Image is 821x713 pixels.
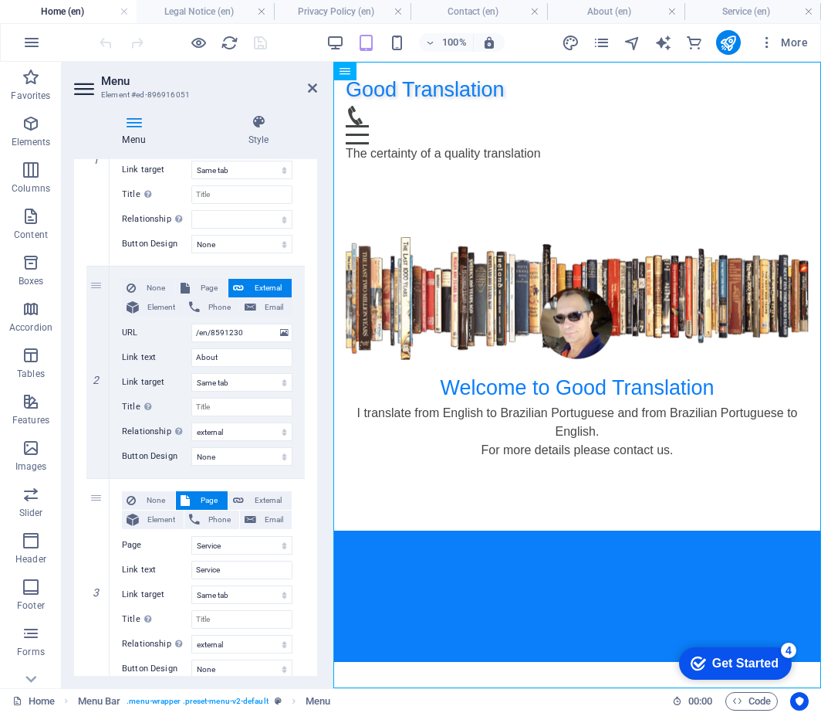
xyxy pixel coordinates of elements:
[15,553,46,565] p: Header
[78,692,121,711] span: Click to select. Double-click to edit
[240,298,292,317] button: Email
[176,279,228,297] button: Page
[9,321,52,334] p: Accordion
[228,279,292,297] button: External
[410,3,547,20] h4: Contact (en)
[593,34,610,52] i: Pages (Ctrl+Alt+S)
[122,610,191,629] label: Title
[122,298,184,317] button: Element
[248,279,287,297] span: External
[122,279,175,297] button: None
[333,62,821,688] iframe: To enrich screen reader interactions, please activate Accessibility in Grammarly extension settings
[110,3,126,19] div: 4
[248,491,287,510] span: External
[140,279,171,297] span: None
[85,586,107,599] em: 3
[684,3,821,20] h4: Service (en)
[137,3,273,20] h4: Legal Notice (en)
[482,36,496,49] i: On resize automatically adjust zoom level to fit chosen device.
[716,30,741,55] button: publish
[122,348,191,367] label: Link text
[261,511,287,529] span: Email
[672,692,713,711] h6: Session time
[17,368,45,380] p: Tables
[17,599,45,612] p: Footer
[274,3,410,20] h4: Privacy Policy (en)
[204,298,235,317] span: Phone
[140,491,171,510] span: None
[122,235,191,253] label: Button Design
[732,692,771,711] span: Code
[15,460,47,473] p: Images
[191,398,292,416] input: Title
[19,507,43,519] p: Slider
[8,8,121,40] div: Get Started 4 items remaining, 20% complete
[184,298,239,317] button: Phone
[191,561,292,579] input: Link text...
[725,692,778,711] button: Code
[759,35,808,50] span: More
[12,182,50,195] p: Columns
[685,33,704,52] button: commerce
[122,324,191,342] label: URL
[122,586,191,604] label: Link target
[562,34,579,52] i: Design (Ctrl+Alt+Y)
[122,491,175,510] button: None
[17,646,45,658] p: Forms
[200,114,317,147] h4: Style
[11,90,50,102] p: Favorites
[122,373,191,392] label: Link target
[74,114,200,147] h4: Menu
[101,88,286,102] h3: Element #ed-896916051
[228,491,292,510] button: External
[122,423,191,441] label: Relationship
[261,298,287,317] span: Email
[790,692,809,711] button: Usercentrics
[719,34,737,52] i: Publish
[685,34,703,52] i: Commerce
[122,398,191,416] label: Title
[184,511,239,529] button: Phone
[122,511,184,529] button: Element
[101,74,317,88] h2: Menu
[122,210,191,229] label: Relationship
[240,511,292,529] button: Email
[753,30,814,55] button: More
[122,161,191,179] label: Link target
[85,374,107,386] em: 2
[85,154,107,166] em: 1
[122,561,191,579] label: Link text
[275,697,282,705] i: This element is a customizable preset
[12,136,51,148] p: Elements
[78,692,331,711] nav: breadcrumb
[12,692,55,711] a: Click to cancel selection. Double-click to open Pages
[688,692,712,711] span: 00 00
[547,3,684,20] h4: About (en)
[194,491,223,510] span: Page
[191,185,292,204] input: Title
[42,17,108,31] div: Get Started
[176,491,228,510] button: Page
[19,275,44,287] p: Boxes
[122,185,191,204] label: Title
[204,511,235,529] span: Phone
[144,298,179,317] span: Element
[144,511,179,529] span: Element
[593,33,611,52] button: pages
[654,33,673,52] button: text_generator
[122,447,191,466] label: Button Design
[306,692,330,711] span: Click to select. Double-click to edit
[623,34,641,52] i: Navigator
[654,34,672,52] i: AI Writer
[12,414,49,426] p: Features
[623,33,642,52] button: navigator
[122,660,191,678] label: Button Design
[122,635,191,654] label: Relationship
[191,324,292,342] input: URL...
[122,536,191,555] label: Page
[191,610,292,629] input: Title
